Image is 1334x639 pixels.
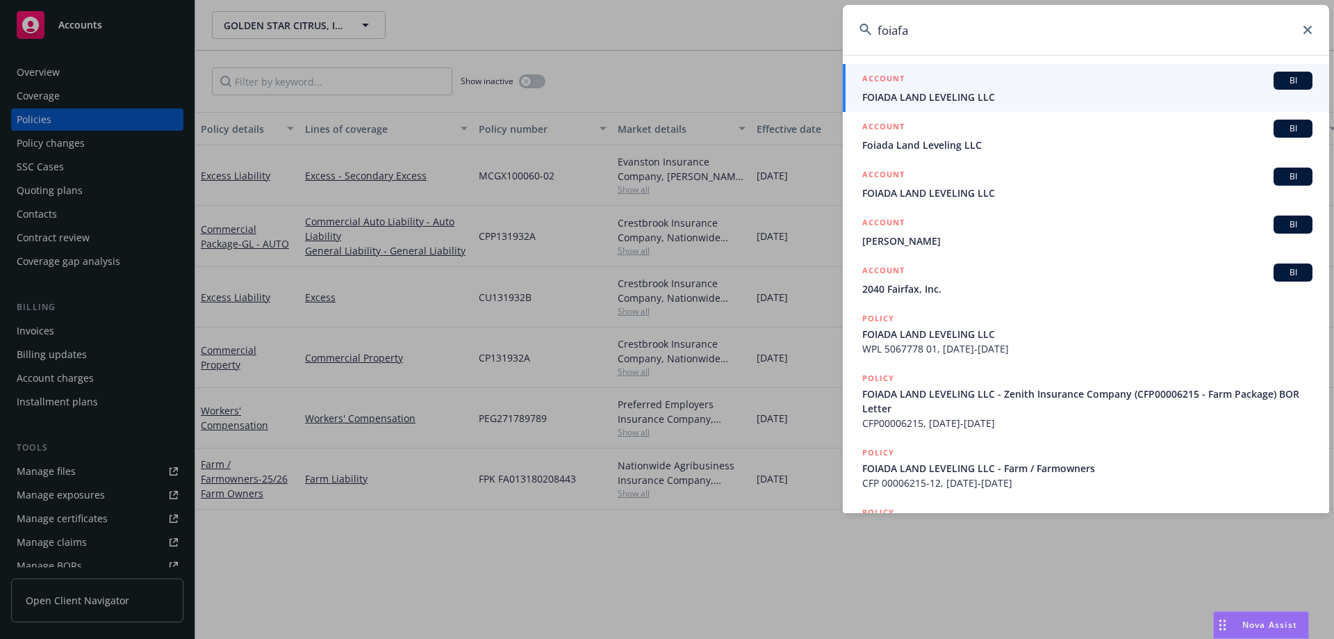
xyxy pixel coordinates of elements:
h5: POLICY [862,446,894,460]
a: ACCOUNTBIFOIADA LAND LEVELING LLC [843,160,1329,208]
span: BI [1279,74,1307,87]
span: 2040 Fairfax, Inc. [862,282,1312,296]
span: FOIADA LAND LEVELING LLC [862,327,1312,341]
span: CFP00006215, [DATE]-[DATE] [862,416,1312,430]
span: FOIADA LAND LEVELING LLC - Zenith Insurance Company (CFP00006215 - Farm Package) BOR Letter [862,387,1312,416]
a: POLICYFOIADA LAND LEVELING LLC - Zenith Insurance Company (CFP00006215 - Farm Package) BOR Letter... [843,364,1329,438]
a: ACCOUNTBI[PERSON_NAME] [843,208,1329,256]
h5: ACCOUNT [862,216,905,232]
span: CFP 00006215-12, [DATE]-[DATE] [862,476,1312,490]
span: BI [1279,170,1307,183]
a: ACCOUNTBIFoiada Land Leveling LLC [843,112,1329,160]
h5: ACCOUNT [862,120,905,136]
span: FOIADA LAND LEVELING LLC [862,186,1312,200]
span: WPL 5067778 01, [DATE]-[DATE] [862,341,1312,356]
span: BI [1279,122,1307,135]
a: POLICYFOIADA LAND LEVELING LLC - Farm / FarmownersCFP 00006215-12, [DATE]-[DATE] [843,438,1329,498]
span: Nova Assist [1242,619,1297,631]
span: BI [1279,218,1307,231]
span: BI [1279,266,1307,279]
h5: POLICY [862,312,894,325]
div: Drag to move [1214,612,1231,638]
a: POLICY [843,498,1329,558]
span: FOIADA LAND LEVELING LLC - Farm / Farmowners [862,461,1312,476]
button: Nova Assist [1213,611,1309,639]
h5: ACCOUNT [862,72,905,88]
input: Search... [843,5,1329,55]
a: ACCOUNTBI2040 Fairfax, Inc. [843,256,1329,304]
a: ACCOUNTBIFOIADA LAND LEVELING LLC [843,64,1329,112]
a: POLICYFOIADA LAND LEVELING LLCWPL 5067778 01, [DATE]-[DATE] [843,304,1329,364]
h5: POLICY [862,505,894,519]
h5: ACCOUNT [862,168,905,184]
span: FOIADA LAND LEVELING LLC [862,90,1312,104]
h5: POLICY [862,371,894,385]
h5: ACCOUNT [862,264,905,280]
span: [PERSON_NAME] [862,234,1312,248]
span: Foiada Land Leveling LLC [862,138,1312,152]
